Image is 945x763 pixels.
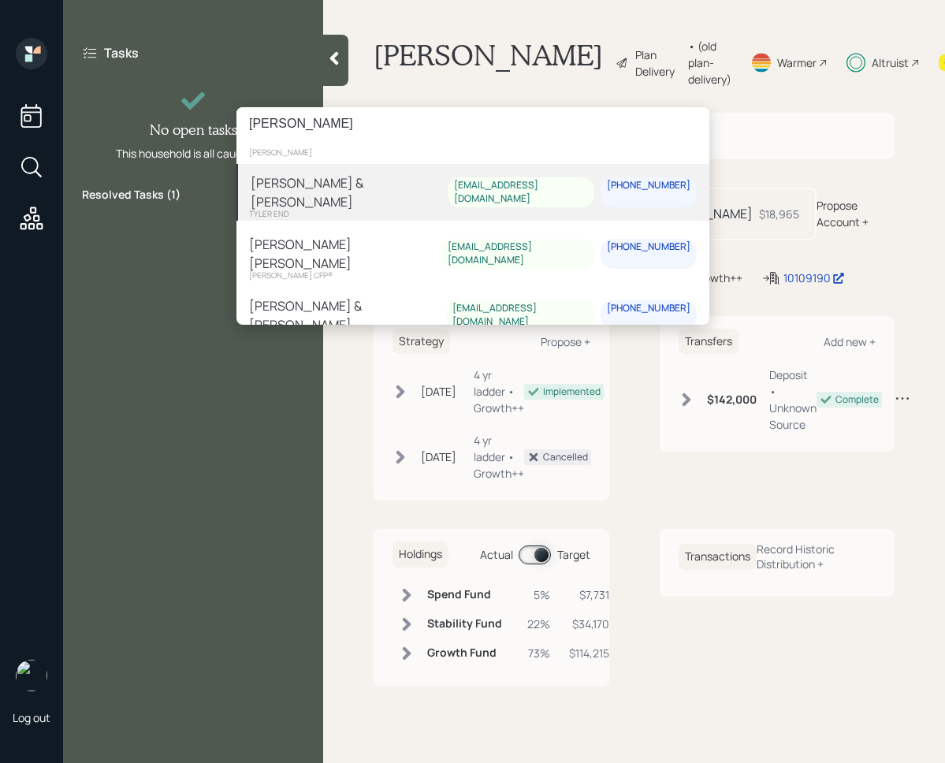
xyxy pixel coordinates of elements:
div: [EMAIL_ADDRESS][DOMAIN_NAME] [452,302,588,329]
input: Type a command or search… [236,107,709,140]
div: [PHONE_NUMBER] [607,302,690,315]
div: [PHONE_NUMBER] [607,179,690,192]
div: [PERSON_NAME] [PERSON_NAME] [249,235,441,273]
div: [PERSON_NAME] & [PERSON_NAME] [251,173,448,211]
div: [PERSON_NAME] [236,140,709,164]
div: [PHONE_NUMBER] [607,240,690,254]
div: [EMAIL_ADDRESS][DOMAIN_NAME] [453,179,587,206]
div: [PERSON_NAME] & [PERSON_NAME] [249,296,446,334]
div: [PERSON_NAME] CFP® [236,263,709,287]
div: Tyler End [236,202,709,225]
div: [EMAIL_ADDRESS][DOMAIN_NAME] [447,240,587,267]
